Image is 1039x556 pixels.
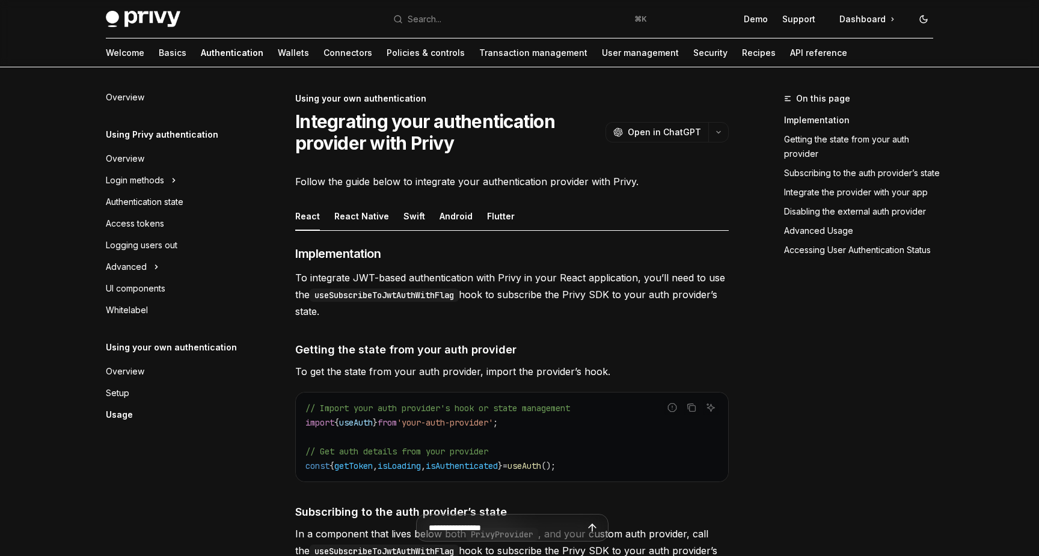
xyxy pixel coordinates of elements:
div: Search... [408,12,441,26]
span: { [329,460,334,471]
div: Overview [106,364,144,379]
a: Recipes [742,38,776,67]
div: Logging users out [106,238,177,252]
div: Usage [106,408,133,422]
h5: Using your own authentication [106,340,237,355]
div: Overview [106,151,144,166]
a: Implementation [784,111,943,130]
span: (); [541,460,556,471]
code: useSubscribeToJwtAuthWithFlag [310,289,459,302]
a: Whitelabel [96,299,250,321]
button: Open in ChatGPT [605,122,708,142]
a: Wallets [278,38,309,67]
a: Logging users out [96,234,250,256]
span: getToken [334,460,373,471]
div: Access tokens [106,216,164,231]
span: const [305,460,329,471]
span: ; [493,417,498,428]
span: , [421,460,426,471]
span: useAuth [339,417,373,428]
a: Support [782,13,815,25]
a: Security [693,38,728,67]
a: Policies & controls [387,38,465,67]
span: Open in ChatGPT [628,126,701,138]
a: UI components [96,278,250,299]
button: Toggle Advanced section [96,256,250,278]
span: = [503,460,507,471]
a: Usage [96,404,250,426]
a: Overview [96,361,250,382]
a: Overview [96,87,250,108]
a: Access tokens [96,213,250,234]
span: 'your-auth-provider' [397,417,493,428]
div: Advanced [106,260,147,274]
a: Integrate the provider with your app [784,183,943,202]
button: Copy the contents from the code block [684,400,699,415]
a: API reference [790,38,847,67]
div: UI components [106,281,165,296]
input: Ask a question... [429,515,584,541]
div: Using your own authentication [295,93,729,105]
div: Whitelabel [106,303,148,317]
a: Accessing User Authentication Status [784,240,943,260]
span: isAuthenticated [426,460,498,471]
a: Dashboard [830,10,904,29]
a: Connectors [323,38,372,67]
div: Swift [403,202,425,230]
button: Send message [584,519,601,536]
a: Welcome [106,38,144,67]
div: Authentication state [106,195,183,209]
button: Report incorrect code [664,400,680,415]
span: Follow the guide below to integrate your authentication provider with Privy. [295,173,729,190]
a: Getting the state from your auth provider [784,130,943,163]
div: Flutter [487,202,515,230]
span: Implementation [295,245,381,262]
span: import [305,417,334,428]
div: Setup [106,386,129,400]
a: Overview [96,148,250,170]
a: Disabling the external auth provider [784,202,943,221]
a: Basics [159,38,186,67]
span: // Import your auth provider's hook or state management [305,403,570,414]
a: Authentication state [96,191,250,213]
a: Authentication [201,38,263,67]
span: ⌘ K [634,14,647,24]
a: User management [602,38,679,67]
span: Getting the state from your auth provider [295,341,516,358]
span: useAuth [507,460,541,471]
div: Android [440,202,473,230]
span: Subscribing to the auth provider’s state [295,504,507,520]
button: Open search [385,8,654,30]
div: Login methods [106,173,164,188]
a: Subscribing to the auth provider’s state [784,163,943,183]
div: React [295,202,320,230]
span: { [334,417,339,428]
a: Setup [96,382,250,404]
a: Transaction management [479,38,587,67]
button: Toggle Login methods section [96,170,250,191]
span: , [373,460,378,471]
span: from [378,417,397,428]
button: Toggle dark mode [914,10,933,29]
span: } [373,417,378,428]
span: // Get auth details from your provider [305,446,488,457]
a: Advanced Usage [784,221,943,240]
div: Overview [106,90,144,105]
span: Dashboard [839,13,886,25]
span: To get the state from your auth provider, import the provider’s hook. [295,363,729,380]
span: To integrate JWT-based authentication with Privy in your React application, you’ll need to use th... [295,269,729,320]
span: On this page [796,91,850,106]
img: dark logo [106,11,180,28]
span: isLoading [378,460,421,471]
div: React Native [334,202,389,230]
button: Ask AI [703,400,719,415]
span: } [498,460,503,471]
a: Demo [744,13,768,25]
h5: Using Privy authentication [106,127,218,142]
h1: Integrating your authentication provider with Privy [295,111,601,154]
